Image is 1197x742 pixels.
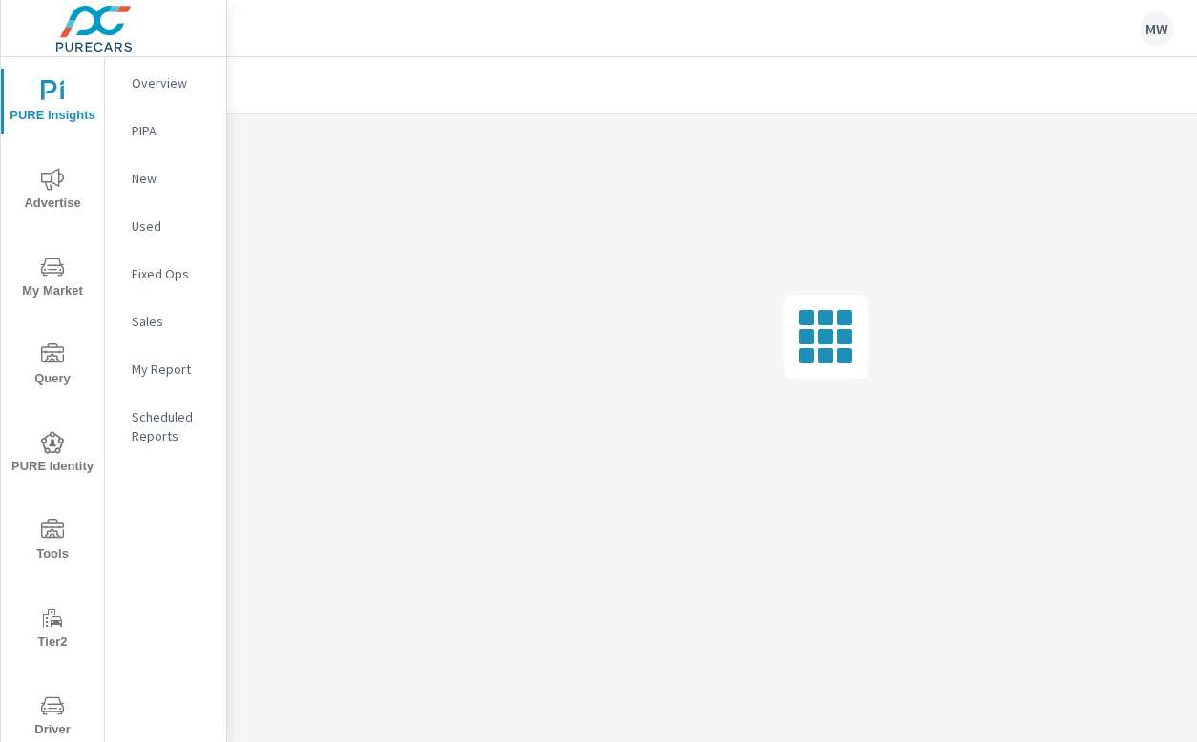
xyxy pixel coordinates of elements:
[7,694,98,741] span: Driver
[105,355,226,383] div: My Report
[7,80,98,127] span: PURE Insights
[132,312,211,331] p: Sales
[7,607,98,653] span: Tier2
[105,259,226,288] div: Fixed Ops
[132,264,211,283] p: Fixed Ops
[105,402,226,450] div: Scheduled Reports
[132,216,211,236] p: Used
[105,116,226,145] div: PIPA
[1140,11,1174,46] div: MW
[105,164,226,193] div: New
[105,69,226,97] div: Overview
[105,307,226,336] div: Sales
[7,431,98,478] span: PURE Identity
[132,121,211,140] p: PIPA
[7,343,98,390] span: Query
[132,407,211,445] p: Scheduled Reports
[7,168,98,215] span: Advertise
[132,360,211,379] p: My Report
[105,212,226,240] div: Used
[132,169,211,188] p: New
[7,256,98,302] span: My Market
[7,519,98,566] span: Tools
[132,73,211,93] p: Overview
